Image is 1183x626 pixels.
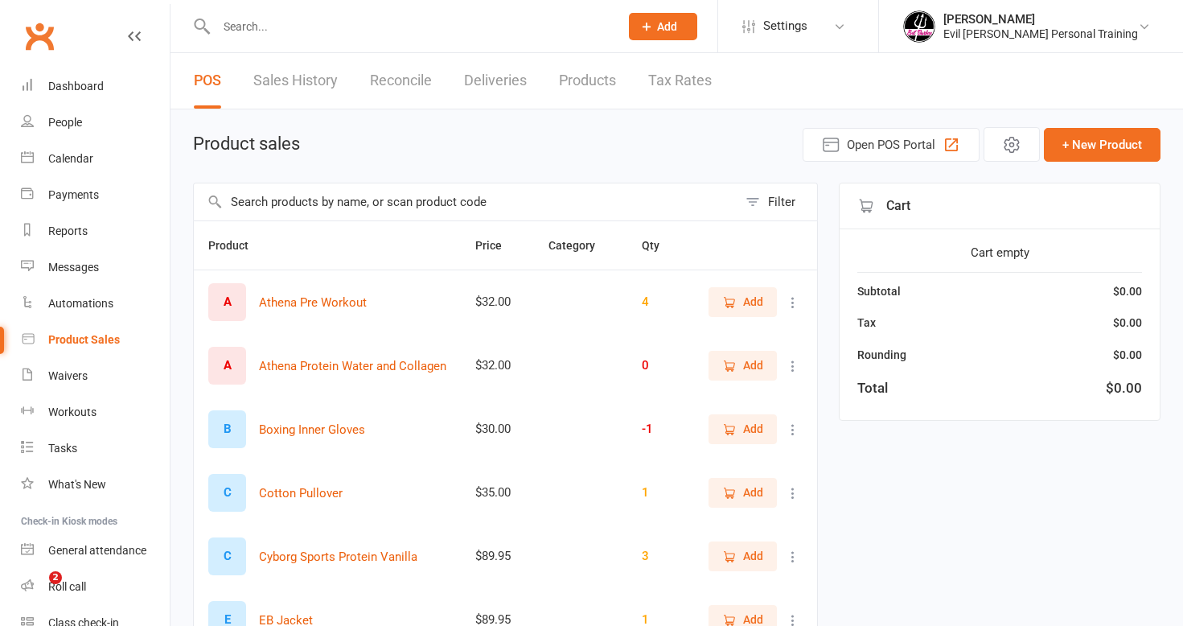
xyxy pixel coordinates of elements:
div: Dashboard [48,80,104,93]
div: Workouts [48,406,97,418]
div: 3 [642,550,677,563]
div: -1 [642,422,677,436]
div: $0.00 [1113,346,1142,364]
button: Add [709,287,777,316]
div: Tasks [48,442,77,455]
div: [PERSON_NAME] [943,12,1138,27]
span: Add [743,484,763,501]
a: POS [194,53,221,109]
div: Set product image [208,474,246,512]
div: $35.00 [475,486,520,500]
span: Product [208,239,266,252]
img: thumb_image1652691556.png [903,10,935,43]
button: Add [709,478,777,507]
input: Search products by name, or scan product code [194,183,737,220]
div: $0.00 [1106,377,1142,399]
div: Calendar [48,152,93,165]
div: What's New [48,478,106,491]
div: $0.00 [1113,314,1142,332]
div: 0 [642,359,677,373]
a: Payments [21,177,170,213]
button: Add [709,542,777,570]
span: Qty [642,239,677,252]
button: Add [629,13,697,40]
div: $32.00 [475,295,520,309]
h1: Product sales [193,134,300,154]
a: Sales History [253,53,338,109]
div: Waivers [48,369,88,382]
div: Set product image [208,410,246,448]
input: Search... [212,15,608,38]
div: Set product image [208,537,246,575]
div: Filter [768,192,795,212]
iframe: Intercom live chat [16,571,55,610]
a: Tax Rates [648,53,712,109]
div: General attendance [48,544,146,557]
div: Roll call [48,580,86,593]
a: Waivers [21,358,170,394]
span: Add [743,356,763,374]
span: Category [548,239,613,252]
a: Products [559,53,616,109]
div: 4 [642,295,677,309]
div: $30.00 [475,422,520,436]
a: General attendance kiosk mode [21,533,170,569]
a: Dashboard [21,68,170,105]
button: Price [475,236,520,255]
div: 1 [642,486,677,500]
div: Cart empty [857,243,1142,262]
a: Product Sales [21,322,170,358]
a: Workouts [21,394,170,430]
button: Cyborg Sports Protein Vanilla [259,547,417,566]
span: 2 [49,571,62,584]
button: Add [709,351,777,380]
span: Add [743,547,763,565]
div: $32.00 [475,359,520,373]
div: Subtotal [857,282,901,300]
div: Cart [840,183,1160,229]
button: Add [709,414,777,443]
span: Add [743,420,763,438]
a: What's New [21,467,170,503]
div: Set product image [208,283,246,321]
a: Tasks [21,430,170,467]
button: Athena Protein Water and Collagen [259,356,446,376]
a: Reports [21,213,170,249]
span: Price [475,239,520,252]
div: Total [857,377,888,399]
div: Rounding [857,346,906,364]
a: Reconcile [370,53,432,109]
a: Messages [21,249,170,286]
button: Qty [642,236,677,255]
a: Roll call [21,569,170,605]
div: $0.00 [1113,282,1142,300]
div: Automations [48,297,113,310]
a: Clubworx [19,16,60,56]
button: Filter [737,183,817,220]
button: Cotton Pullover [259,484,343,503]
button: Boxing Inner Gloves [259,420,365,439]
div: Set product image [208,347,246,385]
div: Reports [48,224,88,237]
a: Automations [21,286,170,322]
span: Settings [763,8,807,44]
a: Calendar [21,141,170,177]
div: People [48,116,82,129]
span: Open POS Portal [847,135,935,154]
button: Athena Pre Workout [259,293,367,312]
div: Evil [PERSON_NAME] Personal Training [943,27,1138,41]
div: Messages [48,261,99,274]
span: Add [743,293,763,311]
button: Open POS Portal [803,128,980,162]
div: Payments [48,188,99,201]
button: + New Product [1044,128,1160,162]
span: Add [657,20,677,33]
button: Product [208,236,266,255]
button: Category [548,236,613,255]
div: $89.95 [475,550,520,563]
a: People [21,105,170,141]
div: Tax [857,314,876,332]
a: Deliveries [464,53,527,109]
div: Product Sales [48,333,120,346]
